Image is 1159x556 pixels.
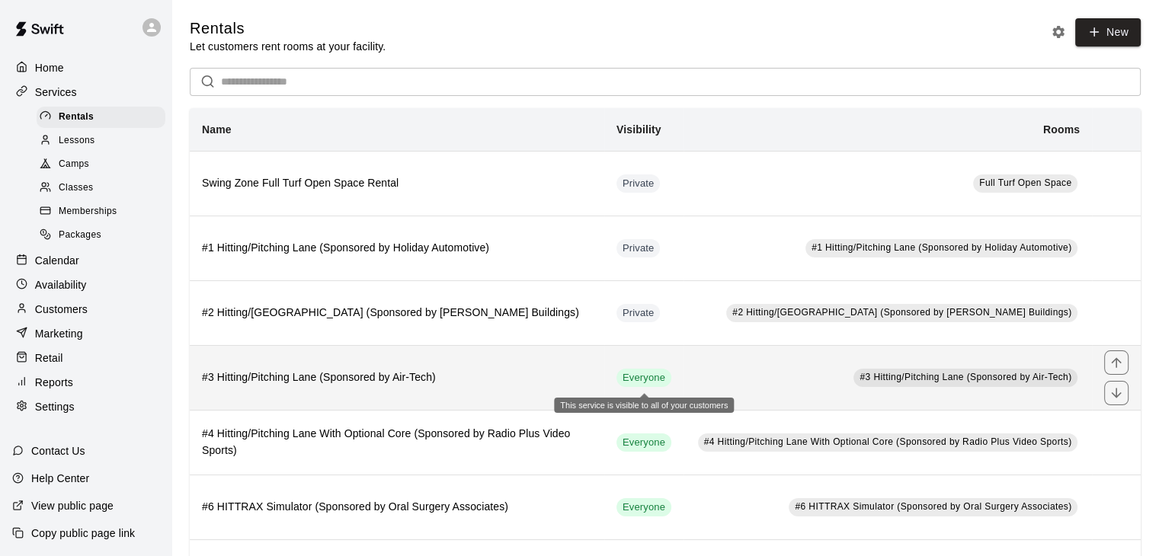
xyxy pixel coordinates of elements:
p: Help Center [31,471,89,486]
p: Home [35,60,64,75]
p: Copy public page link [31,526,135,541]
a: Reports [12,371,159,394]
a: Settings [12,395,159,418]
span: Lessons [59,133,95,149]
span: Camps [59,157,89,172]
div: Rentals [37,107,165,128]
a: Availability [12,273,159,296]
div: Classes [37,177,165,199]
a: Home [12,56,159,79]
span: Memberships [59,204,117,219]
h6: #3 Hitting/Pitching Lane (Sponsored by Air-Tech) [202,369,592,386]
span: #4 Hitting/Pitching Lane With Optional Core (Sponsored by Radio Plus Video Sports) [704,436,1072,447]
a: Customers [12,298,159,321]
span: Everyone [616,371,671,385]
p: Retail [35,350,63,366]
a: Services [12,81,159,104]
button: move item up [1104,350,1129,375]
p: View public page [31,498,114,513]
h6: #1 Hitting/Pitching Lane (Sponsored by Holiday Automotive) [202,240,592,257]
div: This service is visible to all of your customers [554,398,734,413]
p: Availability [35,277,87,292]
span: #6 HITTRAX Simulator (Sponsored by Oral Surgery Associates) [795,501,1071,512]
h5: Rentals [190,18,386,39]
span: #2 Hitting/[GEOGRAPHIC_DATA] (Sponsored by [PERSON_NAME] Buildings) [732,307,1071,318]
p: Reports [35,375,73,390]
h6: #6 HITTRAX Simulator (Sponsored by Oral Surgery Associates) [202,499,592,516]
span: Classes [59,181,93,196]
div: Memberships [37,201,165,222]
a: Packages [37,224,171,248]
a: Retail [12,347,159,369]
p: Marketing [35,326,83,341]
b: Rooms [1043,123,1080,136]
span: Full Turf Open Space [979,177,1071,188]
div: This service is hidden, and can only be accessed via a direct link [616,239,661,257]
span: Packages [59,228,101,243]
a: Classes [37,177,171,200]
div: This service is visible to all of your customers [616,433,671,452]
div: Camps [37,154,165,175]
div: This service is hidden, and can only be accessed via a direct link [616,174,661,193]
div: This service is visible to all of your customers [616,369,671,387]
span: #1 Hitting/Pitching Lane (Sponsored by Holiday Automotive) [812,242,1071,253]
button: Rental settings [1047,21,1070,43]
p: Settings [35,399,75,414]
div: Packages [37,225,165,246]
span: Private [616,241,661,256]
a: New [1075,18,1141,46]
a: Calendar [12,249,159,272]
p: Contact Us [31,443,85,459]
span: Private [616,177,661,191]
span: Private [616,306,661,321]
h6: #2 Hitting/[GEOGRAPHIC_DATA] (Sponsored by [PERSON_NAME] Buildings) [202,305,592,321]
b: Visibility [616,123,661,136]
a: Rentals [37,105,171,129]
a: Lessons [37,129,171,152]
button: move item down [1104,381,1129,405]
a: Camps [37,153,171,177]
a: Memberships [37,200,171,224]
b: Name [202,123,232,136]
h6: Swing Zone Full Turf Open Space Rental [202,175,592,192]
p: Calendar [35,253,79,268]
p: Customers [35,302,88,317]
a: Marketing [12,322,159,345]
span: Rentals [59,110,94,125]
span: Everyone [616,500,671,515]
p: Let customers rent rooms at your facility. [190,39,386,54]
span: #3 Hitting/Pitching Lane (Sponsored by Air-Tech) [860,372,1071,382]
div: This service is hidden, and can only be accessed via a direct link [616,304,661,322]
p: Services [35,85,77,100]
div: This service is visible to all of your customers [616,498,671,516]
h6: #4 Hitting/Pitching Lane With Optional Core (Sponsored by Radio Plus Video Sports) [202,426,592,459]
span: Everyone [616,436,671,450]
div: Lessons [37,130,165,152]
